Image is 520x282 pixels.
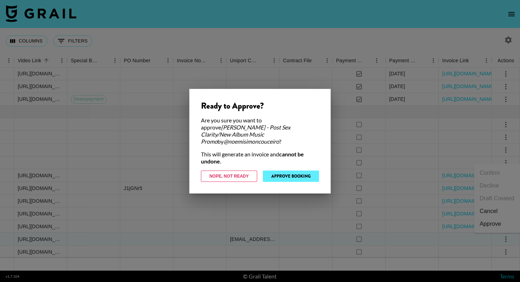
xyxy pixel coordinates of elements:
div: This will generate an invoice and . [201,151,319,165]
em: @ noemisimoncouceiro [224,138,279,145]
button: Nope, Not Ready [201,171,257,182]
div: Are you sure you want to approve by ? [201,117,319,145]
strong: cannot be undone [201,151,304,165]
em: [PERSON_NAME] - Post Sex Clarity/New Album Music Promo [201,124,290,145]
div: Ready to Approve? [201,100,319,111]
button: Approve Booking [263,171,319,182]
